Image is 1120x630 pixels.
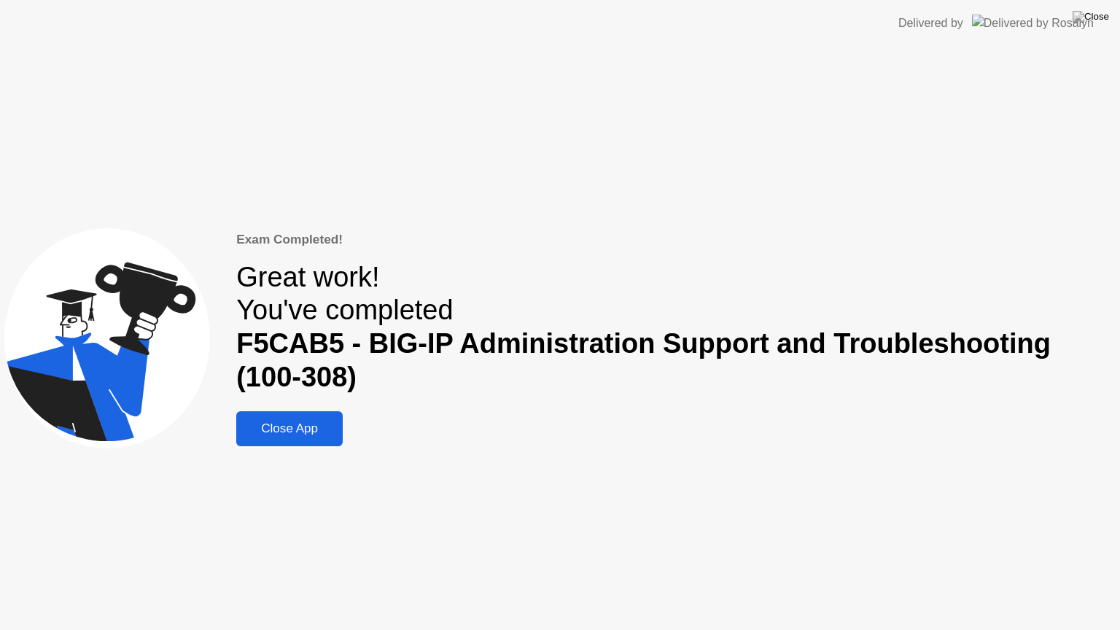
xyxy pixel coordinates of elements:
b: F5CAB5 - BIG-IP Administration Support and Troubleshooting (100-308) [236,328,1051,392]
img: Close [1073,11,1109,23]
div: Great work! You've completed [236,261,1116,394]
button: Close App [236,411,343,446]
div: Close App [241,421,338,436]
img: Delivered by Rosalyn [972,15,1094,31]
div: Exam Completed! [236,230,1116,249]
div: Delivered by [898,15,963,32]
